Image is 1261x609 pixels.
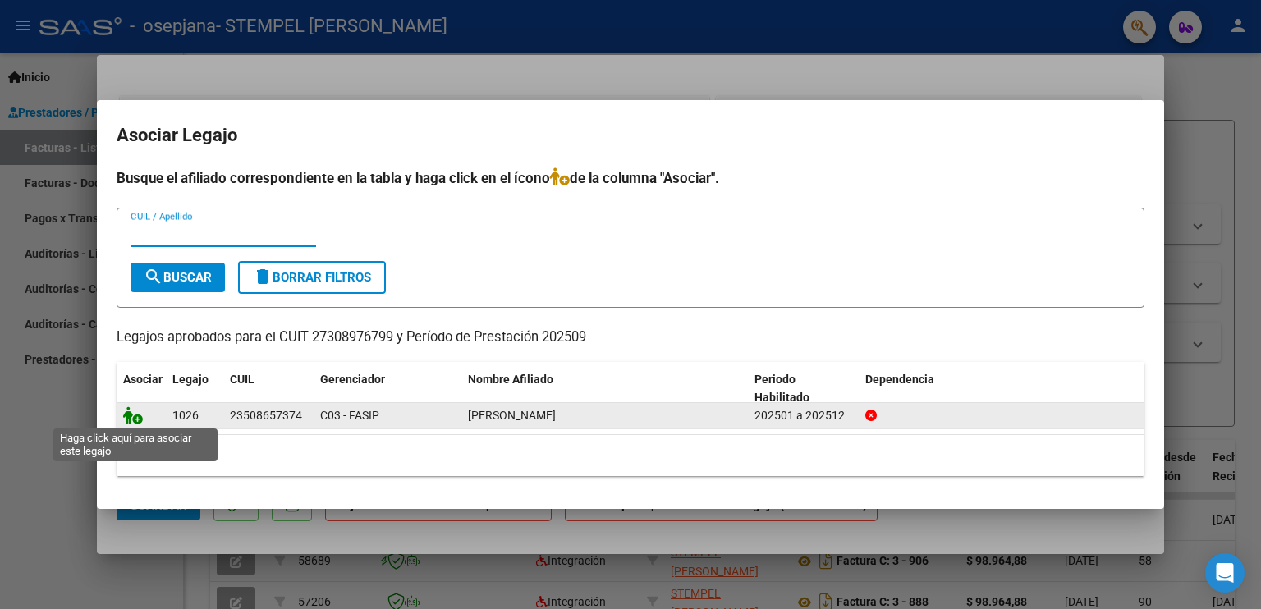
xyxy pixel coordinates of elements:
[468,409,556,422] span: PAZ BIANCA LUDMILA
[123,373,163,386] span: Asociar
[320,373,385,386] span: Gerenciador
[468,373,553,386] span: Nombre Afiliado
[238,261,386,294] button: Borrar Filtros
[230,373,254,386] span: CUIL
[117,362,166,416] datatable-header-cell: Asociar
[230,406,302,425] div: 23508657374
[172,409,199,422] span: 1026
[253,270,371,285] span: Borrar Filtros
[117,167,1144,189] h4: Busque el afiliado correspondiente en la tabla y haga click en el ícono de la columna "Asociar".
[144,267,163,286] mat-icon: search
[253,267,273,286] mat-icon: delete
[314,362,461,416] datatable-header-cell: Gerenciador
[320,409,379,422] span: C03 - FASIP
[117,435,1144,476] div: 1 registros
[754,406,852,425] div: 202501 a 202512
[1205,553,1245,593] div: Open Intercom Messenger
[117,327,1144,348] p: Legajos aprobados para el CUIT 27308976799 y Período de Prestación 202509
[754,373,809,405] span: Periodo Habilitado
[461,362,748,416] datatable-header-cell: Nombre Afiliado
[748,362,859,416] datatable-header-cell: Periodo Habilitado
[117,120,1144,151] h2: Asociar Legajo
[166,362,223,416] datatable-header-cell: Legajo
[865,373,934,386] span: Dependencia
[131,263,225,292] button: Buscar
[223,362,314,416] datatable-header-cell: CUIL
[172,373,209,386] span: Legajo
[859,362,1145,416] datatable-header-cell: Dependencia
[144,270,212,285] span: Buscar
